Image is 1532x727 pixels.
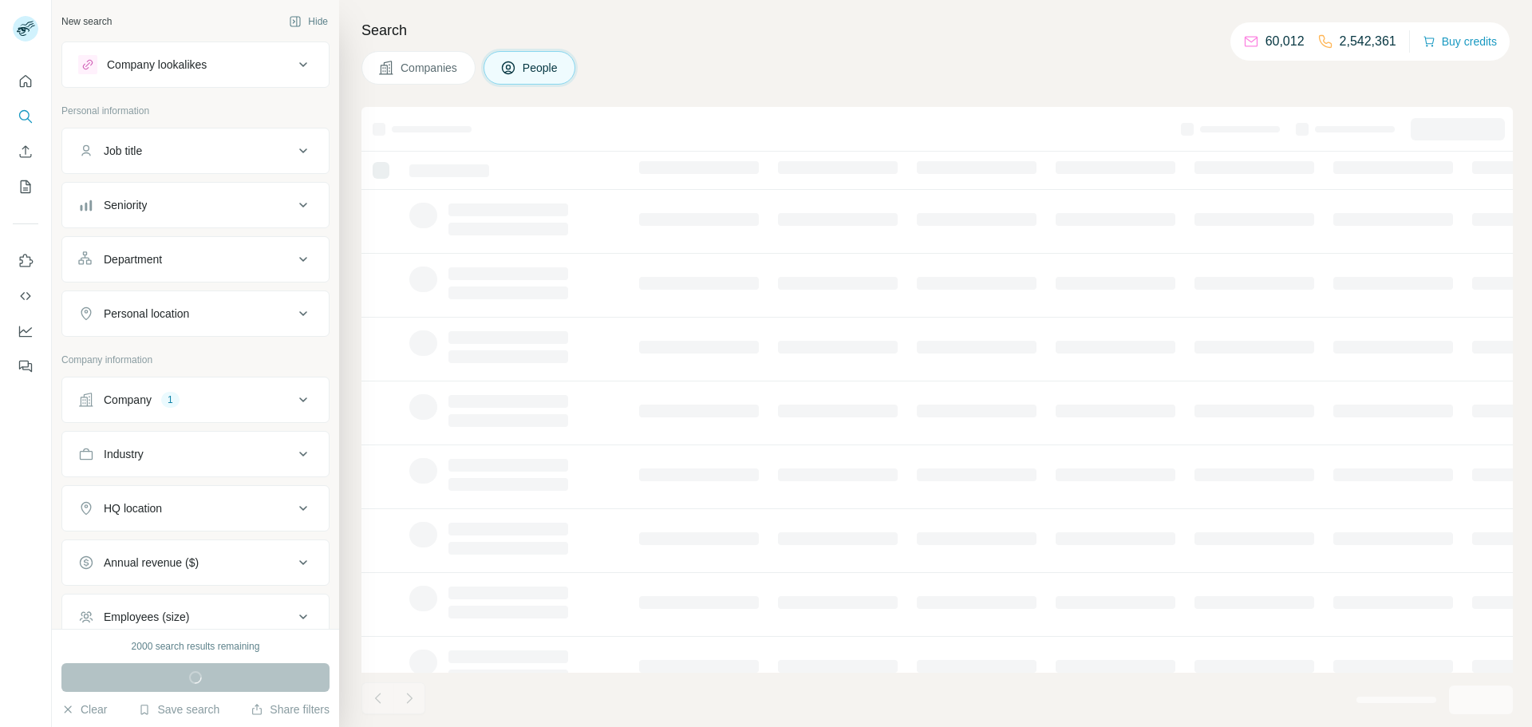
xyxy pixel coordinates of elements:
[104,446,144,462] div: Industry
[62,45,329,84] button: Company lookalikes
[13,172,38,201] button: My lists
[278,10,339,34] button: Hide
[1340,32,1396,51] p: 2,542,361
[62,186,329,224] button: Seniority
[61,353,330,367] p: Company information
[104,609,189,625] div: Employees (size)
[62,132,329,170] button: Job title
[13,137,38,166] button: Enrich CSV
[13,352,38,381] button: Feedback
[104,392,152,408] div: Company
[62,598,329,636] button: Employees (size)
[132,639,260,654] div: 2000 search results remaining
[62,435,329,473] button: Industry
[62,381,329,419] button: Company1
[104,306,189,322] div: Personal location
[361,19,1513,41] h4: Search
[1423,30,1497,53] button: Buy credits
[104,143,142,159] div: Job title
[62,543,329,582] button: Annual revenue ($)
[523,60,559,76] span: People
[104,251,162,267] div: Department
[1265,32,1305,51] p: 60,012
[62,294,329,333] button: Personal location
[61,701,107,717] button: Clear
[251,701,330,717] button: Share filters
[161,393,180,407] div: 1
[13,102,38,131] button: Search
[104,555,199,571] div: Annual revenue ($)
[61,104,330,118] p: Personal information
[138,701,219,717] button: Save search
[62,240,329,279] button: Department
[104,500,162,516] div: HQ location
[62,489,329,527] button: HQ location
[104,197,147,213] div: Seniority
[13,67,38,96] button: Quick start
[61,14,112,29] div: New search
[13,317,38,346] button: Dashboard
[13,247,38,275] button: Use Surfe on LinkedIn
[107,57,207,73] div: Company lookalikes
[13,282,38,310] button: Use Surfe API
[401,60,459,76] span: Companies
